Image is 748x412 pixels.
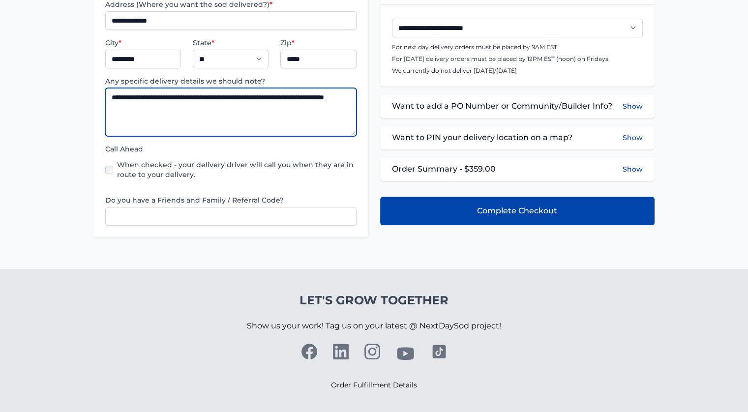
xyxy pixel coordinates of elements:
label: Do you have a Friends and Family / Referral Code? [105,195,356,205]
label: State [193,38,269,48]
p: Show us your work! Tag us on your latest @ NextDaySod project! [247,308,501,344]
h4: Let's Grow Together [247,293,501,308]
label: Call Ahead [105,144,356,154]
a: Order Fulfillment Details [331,381,417,389]
button: Complete Checkout [380,197,655,225]
span: Order Summary - $359.00 [392,163,496,175]
p: For next day delivery orders must be placed by 9AM EST [392,43,643,51]
button: Show [623,132,643,144]
button: Show [623,164,643,174]
button: Show [623,100,643,112]
p: We currently do not deliver [DATE]/[DATE] [392,67,643,75]
label: Any specific delivery details we should note? [105,76,356,86]
span: Complete Checkout [477,205,557,217]
label: When checked - your delivery driver will call you when they are in route to your delivery. [117,160,356,179]
span: Want to add a PO Number or Community/Builder Info? [392,100,612,112]
span: Want to PIN your delivery location on a map? [392,132,572,144]
p: For [DATE] delivery orders must be placed by 12PM EST (noon) on Fridays. [392,55,643,63]
label: Zip [280,38,356,48]
label: City [105,38,181,48]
